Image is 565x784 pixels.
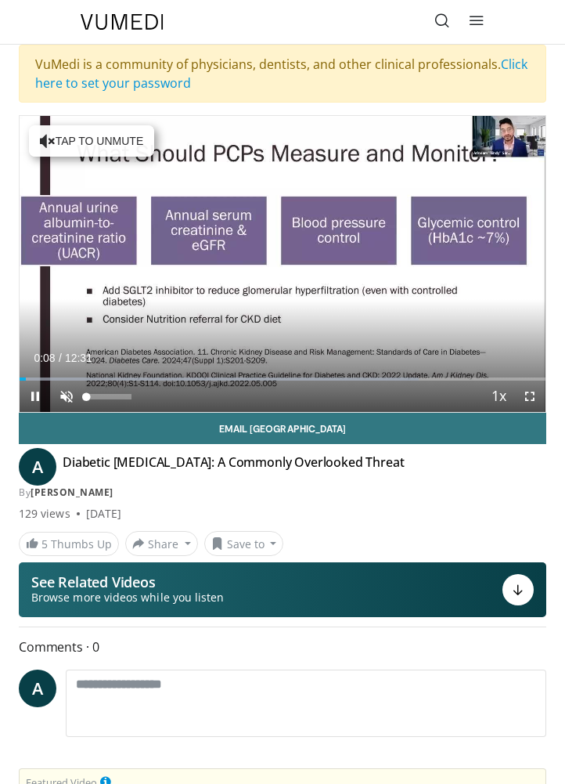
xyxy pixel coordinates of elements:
[86,394,131,399] div: Volume Level
[20,381,51,412] button: Pause
[31,574,224,590] p: See Related Videos
[19,448,56,486] a: A
[86,506,121,522] div: [DATE]
[19,670,56,707] a: A
[81,14,164,30] img: VuMedi Logo
[41,537,48,551] span: 5
[19,532,119,556] a: 5 Thumbs Up
[31,486,113,499] a: [PERSON_NAME]
[65,352,92,364] span: 12:31
[19,506,70,522] span: 129 views
[204,531,284,556] button: Save to
[19,45,546,103] div: VuMedi is a community of physicians, dentists, and other clinical professionals.
[31,590,224,605] span: Browse more videos while you listen
[63,454,405,479] h4: Diabetic [MEDICAL_DATA]: A Commonly Overlooked Threat
[483,381,514,412] button: Playback Rate
[19,486,546,500] div: By
[51,381,82,412] button: Unmute
[20,378,545,381] div: Progress Bar
[59,352,62,364] span: /
[20,116,545,412] video-js: Video Player
[34,352,55,364] span: 0:08
[29,125,154,157] button: Tap to unmute
[19,637,546,657] span: Comments 0
[125,531,198,556] button: Share
[19,562,546,617] button: See Related Videos Browse more videos while you listen
[19,413,546,444] a: Email [GEOGRAPHIC_DATA]
[514,381,545,412] button: Fullscreen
